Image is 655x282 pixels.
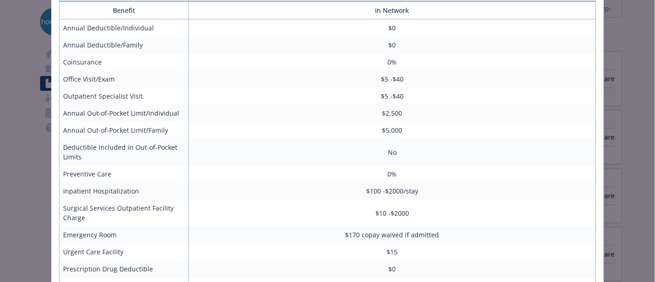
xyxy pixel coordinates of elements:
td: $10 -$2000 [188,200,596,226]
td: $100 -$2000/stay [188,182,596,200]
td: 0% [188,165,596,182]
td: Inpatient Hospitalization [59,182,189,200]
td: No [188,139,596,165]
td: $2,500 [188,105,596,122]
td: Annual Deductible/Family [59,36,189,53]
td: $5,000 [188,122,596,139]
td: $170 copay waived if admitted [188,226,596,243]
td: Annual Out-of-Pocket Limit/Individual [59,105,189,122]
td: Prescription Drug Deductible [59,260,189,277]
td: Annual Out-of-Pocket Limit/Family [59,122,189,139]
td: Outpatient Specialist Visit [59,88,189,105]
td: $0 [188,19,596,37]
td: Office Visit/Exam [59,70,189,88]
td: Emergency Room [59,226,189,243]
td: $15 [188,243,596,260]
td: Deductible Included in Out-of-Pocket Limits [59,139,189,165]
td: Coinsurance [59,53,189,70]
td: $5 -$40 [188,88,596,105]
td: Surgical Services Outpatient Facility Charge [59,200,189,226]
td: $0 [188,260,596,277]
td: Urgent Care Facility [59,243,189,260]
td: 0% [188,53,596,70]
td: $0 [188,36,596,53]
td: $5 -$40 [188,70,596,88]
th: Benefit [59,2,189,19]
th: In Network [188,2,596,19]
td: Annual Deductible/Individual [59,19,189,37]
td: Preventive Care [59,165,189,182]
